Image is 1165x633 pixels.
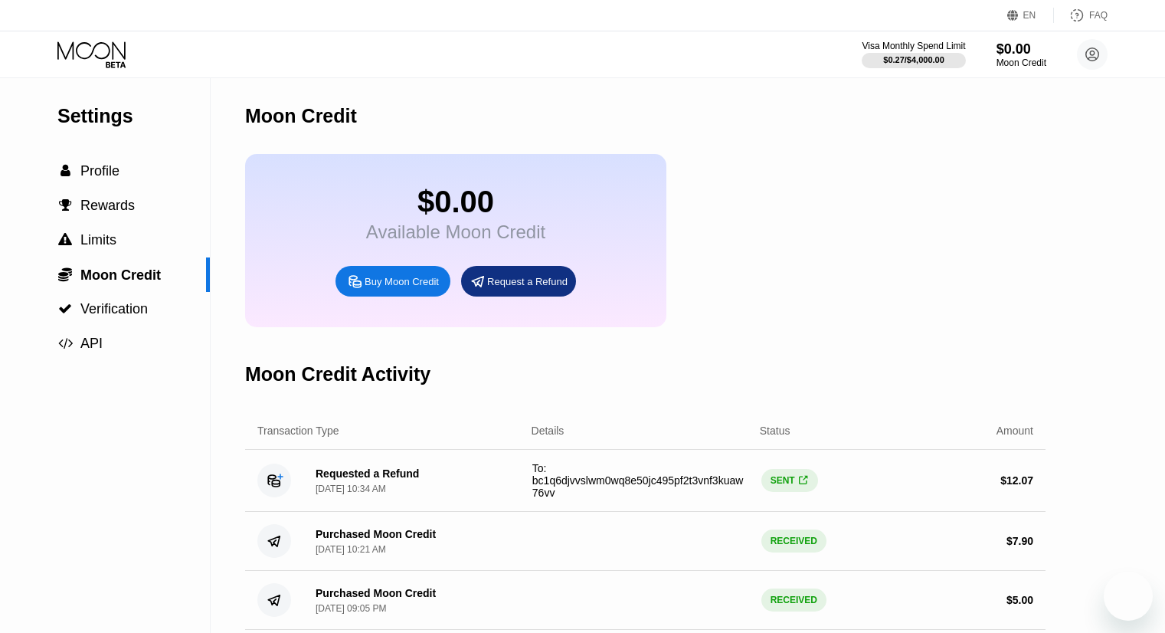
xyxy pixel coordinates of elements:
[760,425,790,437] div: Status
[862,41,965,68] div: Visa Monthly Spend Limit$0.27/$4,000.00
[316,587,436,599] div: Purchased Moon Credit
[1104,572,1153,621] iframe: Button to launch messaging window
[365,275,439,288] div: Buy Moon Credit
[245,363,430,385] div: Moon Credit Activity
[335,266,450,297] div: Buy Moon Credit
[80,336,103,351] span: API
[257,425,339,437] div: Transaction Type
[58,336,73,350] span: 
[996,41,1046,57] div: $0.00
[761,530,826,553] div: RECEIVED
[798,475,809,487] div: 
[1006,535,1033,547] div: $ 7.90
[59,198,72,212] span: 
[883,55,944,64] div: $0.27 / $4,000.00
[316,467,419,480] div: Requested a Refund
[1054,8,1108,23] div: FAQ
[461,266,576,297] div: Request a Refund
[487,275,568,288] div: Request a Refund
[996,41,1046,68] div: $0.00Moon Credit
[761,469,818,492] div: SENT
[245,105,357,127] div: Moon Credit
[862,41,965,51] div: Visa Monthly Spend Limit
[996,57,1046,68] div: Moon Credit
[1007,8,1054,23] div: EN
[57,233,73,247] div: 
[57,105,210,127] div: Settings
[80,301,148,316] span: Verification
[58,233,72,247] span: 
[316,603,386,614] div: [DATE] 09:05 PM
[316,528,436,540] div: Purchased Moon Credit
[799,475,807,487] span: 
[1000,474,1033,487] div: $ 12.07
[366,221,545,243] div: Available Moon Credit
[57,302,73,316] div: 
[316,544,386,555] div: [DATE] 10:21 AM
[80,163,119,179] span: Profile
[1023,10,1036,21] div: EN
[996,425,1033,437] div: Amount
[1089,10,1108,21] div: FAQ
[316,484,386,494] div: [DATE] 10:34 AM
[80,232,116,248] span: Limits
[761,589,826,612] div: RECEIVED
[57,164,73,178] div: 
[58,302,72,316] span: 
[1006,594,1033,606] div: $ 5.00
[61,164,70,178] span: 
[532,425,565,437] div: Details
[58,267,72,282] span: 
[80,198,135,213] span: Rewards
[57,198,73,212] div: 
[57,267,73,282] div: 
[80,267,161,283] span: Moon Credit
[366,185,545,219] div: $0.00
[57,336,73,350] div: 
[532,462,744,499] span: To: bc1q6djvvslwm0wq8e50jc495pf2t3vnf3kuaw76vv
